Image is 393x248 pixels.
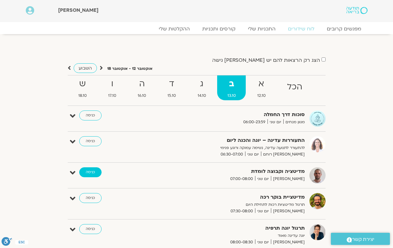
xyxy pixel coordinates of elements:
[153,167,305,176] strong: מדיטציה וקבוצה לומדת
[58,7,98,14] span: [PERSON_NAME]
[153,224,305,232] strong: תרגול יוגה תרפיה
[153,145,305,151] p: להתעורר לתנועה עדינה, נשימה עמוקה ורוגע פנימי
[218,151,245,158] span: 06:30-07:00
[271,208,305,214] span: [PERSON_NAME]
[153,201,305,208] p: תרגול מדיטציות רכות לתחילת היום
[79,110,102,120] a: כניסה
[283,119,305,125] span: מגוון מנחים
[255,176,271,182] span: יום שני
[68,77,97,91] strong: ש
[79,136,102,146] a: כניסה
[267,119,283,125] span: יום שני
[271,176,305,182] span: [PERSON_NAME]
[68,92,97,99] span: 18.10
[79,65,92,71] span: השבוע
[277,80,312,94] strong: הכל
[228,239,255,246] span: 08:00-08:30
[79,167,102,177] a: כניסה
[98,75,126,100] a: ו17.10
[241,119,267,125] span: 06:00-23:59
[153,110,305,119] strong: סוכות דרך החמלה
[212,57,320,63] label: הצג רק הרצאות להם יש [PERSON_NAME] גישה
[98,77,126,91] strong: ו
[242,26,282,32] a: התכניות שלי
[217,77,246,91] strong: ב
[352,235,374,244] span: יצירת קשר
[228,208,255,214] span: 07:30-08:00
[321,26,368,32] a: מפגשים קרובים
[245,151,261,158] span: יום שני
[228,176,255,182] span: 07:00-08:00
[107,65,153,72] p: אוקטובר 12 - אוקטובר 18
[187,77,216,91] strong: ג
[153,26,196,32] a: ההקלטות שלי
[26,26,368,32] nav: Menu
[217,75,246,100] a: ב13.10
[187,92,216,99] span: 14.10
[247,75,276,100] a: א12.10
[128,92,156,99] span: 16.10
[153,136,305,145] strong: התעוררות עדינה – יוגה והכנה ליום
[74,63,97,73] a: השבוע
[153,193,305,201] strong: מדיטציית בוקר רכה
[255,239,271,246] span: יום שני
[128,75,156,100] a: ה16.10
[261,151,305,158] span: [PERSON_NAME] רוחם
[217,92,246,99] span: 13.10
[187,75,216,100] a: ג14.10
[255,208,271,214] span: יום שני
[158,75,186,100] a: ד15.10
[247,92,276,99] span: 12.10
[277,75,312,100] a: הכל
[98,92,126,99] span: 17.10
[331,233,390,245] a: יצירת קשר
[79,224,102,234] a: כניסה
[247,77,276,91] strong: א
[68,75,97,100] a: ש18.10
[153,232,305,239] p: יוגה עדינה מאוד
[271,239,305,246] span: [PERSON_NAME]
[282,26,321,32] a: לוח שידורים
[79,193,102,203] a: כניסה
[158,77,186,91] strong: ד
[128,77,156,91] strong: ה
[158,92,186,99] span: 15.10
[196,26,242,32] a: קורסים ותכניות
